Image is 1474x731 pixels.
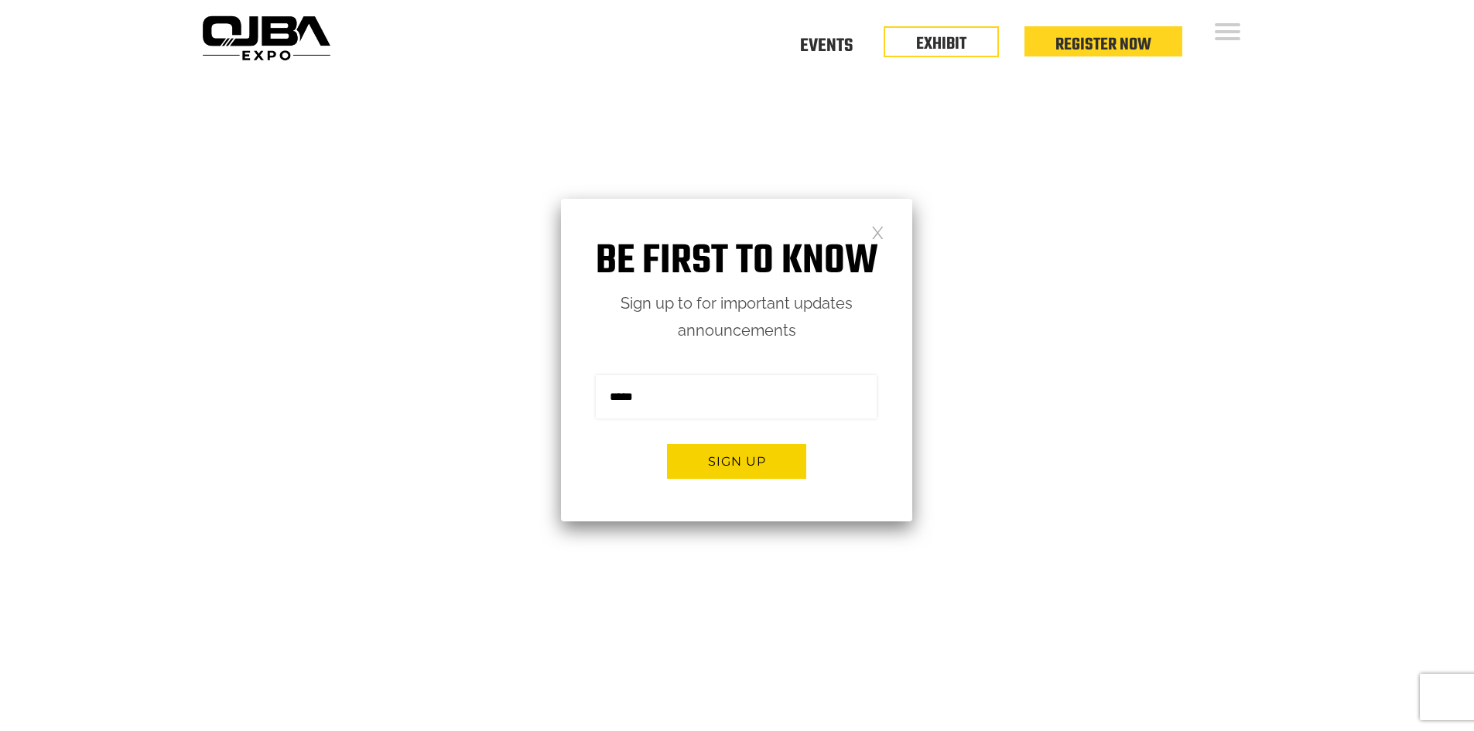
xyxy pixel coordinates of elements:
h1: Be first to know [561,237,912,286]
button: Sign up [667,444,806,479]
a: Register Now [1055,32,1151,58]
a: Close [871,225,884,238]
a: EXHIBIT [916,31,966,57]
p: Sign up to for important updates announcements [561,290,912,344]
